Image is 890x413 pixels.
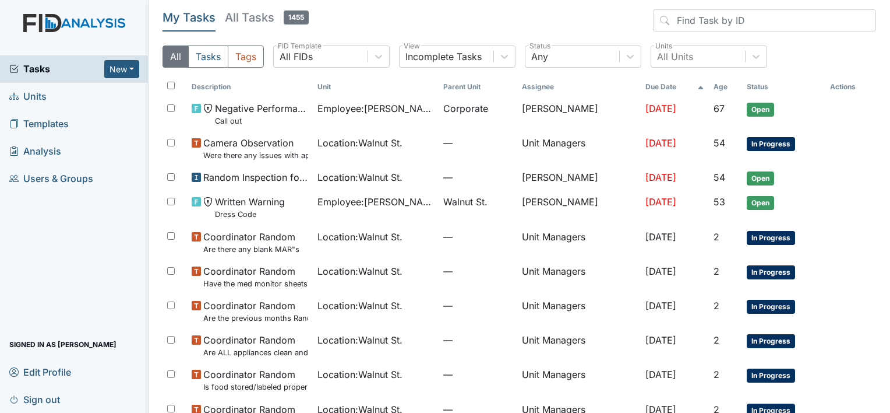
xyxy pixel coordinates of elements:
[9,142,61,160] span: Analysis
[284,10,309,24] span: 1455
[317,299,402,313] span: Location : Walnut St.
[203,381,308,393] small: Is food stored/labeled properly?
[163,45,264,68] div: Type filter
[747,334,795,348] span: In Progress
[517,97,641,131] td: [PERSON_NAME]
[443,230,512,244] span: —
[714,196,725,208] span: 53
[747,231,795,245] span: In Progress
[9,335,116,353] span: Signed in as [PERSON_NAME]
[203,244,299,255] small: Are there any blank MAR"s
[517,131,641,166] td: Unit Managers
[9,87,47,106] span: Units
[714,369,719,380] span: 2
[203,170,308,184] span: Random Inspection for Evening
[203,264,308,289] span: Coordinator Random Have the med monitor sheets been filled out?
[531,50,548,64] div: Any
[313,77,439,97] th: Toggle SortBy
[9,115,69,133] span: Templates
[203,347,308,358] small: Are ALL appliances clean and working properly?
[203,136,308,161] span: Camera Observation Were there any issues with applying topical medications? ( Starts at the top o...
[714,231,719,243] span: 2
[104,60,139,78] button: New
[9,170,93,188] span: Users & Groups
[747,103,774,117] span: Open
[645,231,676,243] span: [DATE]
[645,196,676,208] span: [DATE]
[747,171,774,185] span: Open
[188,45,228,68] button: Tasks
[517,190,641,225] td: [PERSON_NAME]
[714,334,719,346] span: 2
[517,328,641,363] td: Unit Managers
[405,50,482,64] div: Incomplete Tasks
[714,137,725,149] span: 54
[645,265,676,277] span: [DATE]
[747,137,795,151] span: In Progress
[645,300,676,311] span: [DATE]
[167,82,175,89] input: Toggle All Rows Selected
[163,45,189,68] button: All
[443,367,512,381] span: —
[163,9,216,26] h5: My Tasks
[641,77,709,97] th: Toggle SortBy
[203,367,308,393] span: Coordinator Random Is food stored/labeled properly?
[714,300,719,311] span: 2
[187,77,313,97] th: Toggle SortBy
[517,77,641,97] th: Assignee
[317,170,402,184] span: Location : Walnut St.
[645,103,676,114] span: [DATE]
[742,77,825,97] th: Toggle SortBy
[747,196,774,210] span: Open
[203,230,299,255] span: Coordinator Random Are there any blank MAR"s
[443,195,488,209] span: Walnut St.
[317,195,434,209] span: Employee : [PERSON_NAME][GEOGRAPHIC_DATA]
[439,77,517,97] th: Toggle SortBy
[215,101,308,127] span: Negative Performance Review Call out
[203,150,308,161] small: Were there any issues with applying topical medications? ( Starts at the top of MAR and works the...
[645,137,676,149] span: [DATE]
[714,103,725,114] span: 67
[225,9,309,26] h5: All Tasks
[9,363,71,381] span: Edit Profile
[9,390,60,408] span: Sign out
[317,101,434,116] span: Employee : [PERSON_NAME]
[280,50,313,64] div: All FIDs
[228,45,264,68] button: Tags
[517,363,641,397] td: Unit Managers
[443,136,512,150] span: —
[517,166,641,190] td: [PERSON_NAME]
[9,62,104,76] a: Tasks
[645,171,676,183] span: [DATE]
[203,299,308,324] span: Coordinator Random Are the previous months Random Inspections completed?
[317,367,402,381] span: Location : Walnut St.
[203,278,308,289] small: Have the med monitor sheets been filled out?
[747,265,795,279] span: In Progress
[709,77,743,97] th: Toggle SortBy
[317,333,402,347] span: Location : Walnut St.
[317,136,402,150] span: Location : Walnut St.
[317,264,402,278] span: Location : Walnut St.
[203,333,308,358] span: Coordinator Random Are ALL appliances clean and working properly?
[443,101,488,116] span: Corporate
[653,9,876,32] input: Find Task by ID
[747,300,795,314] span: In Progress
[657,50,693,64] div: All Units
[645,334,676,346] span: [DATE]
[714,265,719,277] span: 2
[443,299,512,313] span: —
[517,260,641,294] td: Unit Managers
[443,264,512,278] span: —
[443,170,512,184] span: —
[645,369,676,380] span: [DATE]
[517,225,641,260] td: Unit Managers
[747,369,795,383] span: In Progress
[317,230,402,244] span: Location : Walnut St.
[517,294,641,328] td: Unit Managers
[215,195,285,220] span: Written Warning Dress Code
[825,77,876,97] th: Actions
[215,209,285,220] small: Dress Code
[203,313,308,324] small: Are the previous months Random Inspections completed?
[215,116,308,127] small: Call out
